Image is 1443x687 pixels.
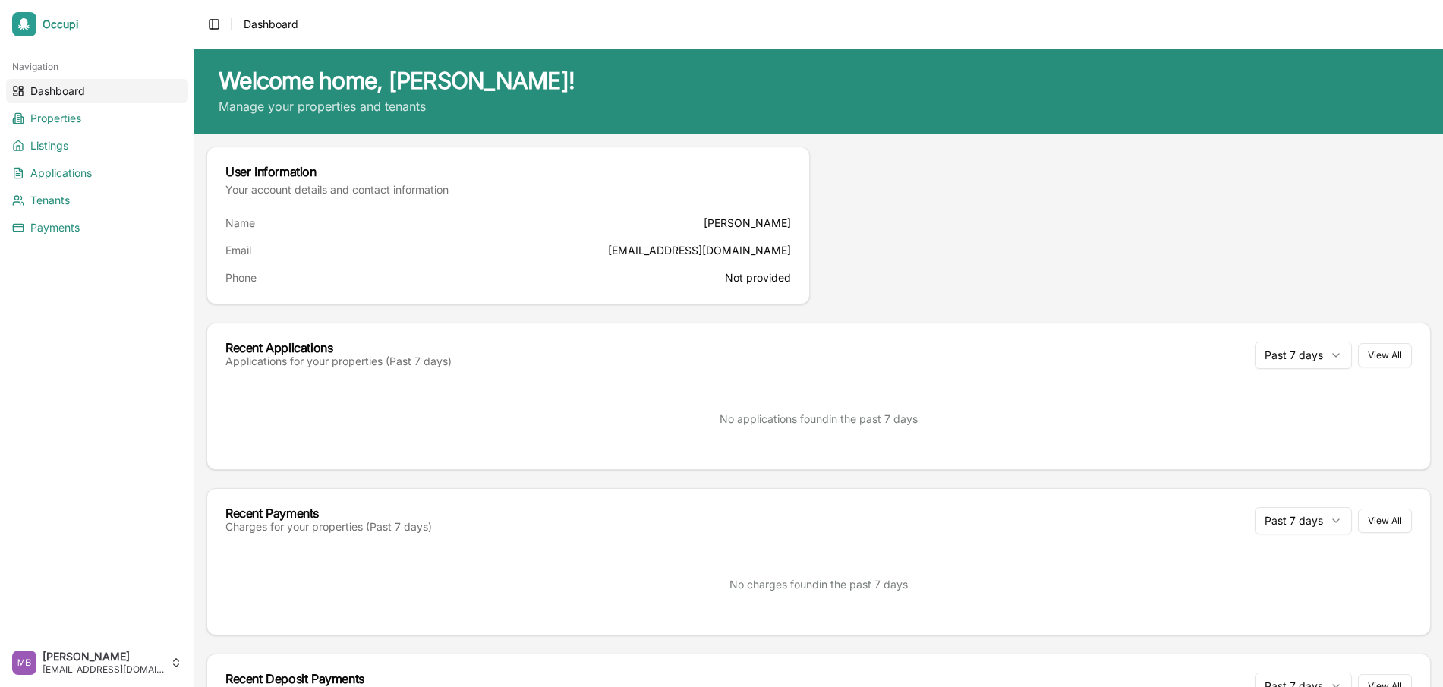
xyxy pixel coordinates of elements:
[30,165,92,181] span: Applications
[225,387,1412,451] div: No applications found in the past 7 days
[1358,343,1412,367] button: View All
[6,79,188,103] a: Dashboard
[43,663,164,676] span: [EMAIL_ADDRESS][DOMAIN_NAME]
[225,216,255,231] dt: Name
[6,188,188,213] a: Tenants
[219,97,1419,115] p: Manage your properties and tenants
[704,216,791,231] dd: [PERSON_NAME]
[30,193,70,208] span: Tenants
[225,519,432,534] div: Charges for your properties (Past 7 days)
[225,507,432,519] div: Recent Payments
[6,134,188,158] a: Listings
[12,651,36,675] img: Matt Barnicle
[225,243,251,258] dt: Email
[30,111,81,126] span: Properties
[6,55,188,79] div: Navigation
[225,342,452,354] div: Recent Applications
[6,161,188,185] a: Applications
[608,243,791,258] dd: [EMAIL_ADDRESS][DOMAIN_NAME]
[6,6,188,43] a: Occupi
[43,17,182,31] span: Occupi
[219,67,1419,94] h1: Welcome home, [PERSON_NAME]!
[225,553,1412,616] div: No charges found in the past 7 days
[225,165,791,178] div: User Information
[244,17,298,32] nav: breadcrumb
[225,270,257,285] dt: Phone
[30,220,80,235] span: Payments
[43,650,164,663] span: [PERSON_NAME]
[725,270,791,285] dd: Not provided
[6,106,188,131] a: Properties
[225,673,471,685] div: Recent Deposit Payments
[1358,509,1412,533] button: View All
[225,354,452,369] div: Applications for your properties (Past 7 days)
[6,644,188,681] button: Matt Barnicle[PERSON_NAME][EMAIL_ADDRESS][DOMAIN_NAME]
[244,17,298,30] span: Dashboard
[30,84,85,99] span: Dashboard
[30,138,68,153] span: Listings
[225,182,791,197] div: Your account details and contact information
[6,216,188,240] a: Payments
